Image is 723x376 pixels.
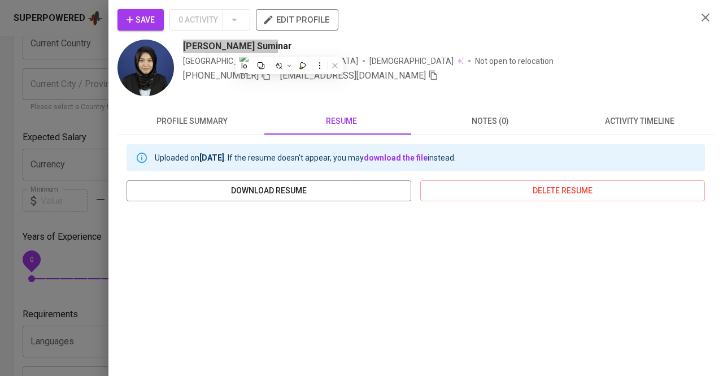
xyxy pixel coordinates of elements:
[423,114,558,128] span: notes (0)
[199,153,224,162] b: [DATE]
[155,148,456,168] div: Uploaded on . If the resume doesn't appear, you may instead.
[475,55,554,67] p: Not open to relocation
[280,70,426,81] span: [EMAIL_ADDRESS][DOMAIN_NAME]
[369,55,455,67] span: [DEMOGRAPHIC_DATA]
[273,114,409,128] span: resume
[127,13,155,27] span: Save
[136,184,402,198] span: download resume
[429,184,696,198] span: delete resume
[183,70,259,81] span: [PHONE_NUMBER]
[256,9,338,31] button: edit profile
[420,180,705,201] button: delete resume
[124,114,260,128] span: profile summary
[117,9,164,31] button: Save
[364,153,428,162] a: download the file
[572,114,707,128] span: activity timeline
[256,15,338,24] a: edit profile
[183,40,292,53] span: [PERSON_NAME] Suminar
[117,40,174,96] img: 64a9295e0580940f135c68c52168c6af.jpg
[265,12,329,27] span: edit profile
[183,55,358,67] div: [GEOGRAPHIC_DATA], Kab. [GEOGRAPHIC_DATA]
[127,180,411,201] button: download resume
